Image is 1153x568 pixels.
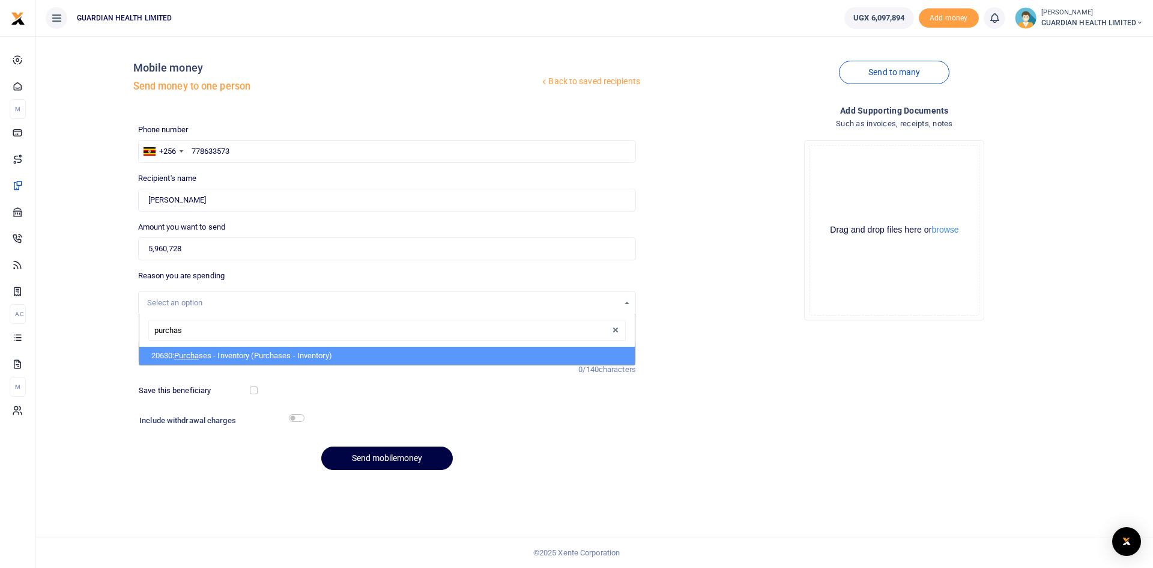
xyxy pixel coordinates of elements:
span: GUARDIAN HEALTH LIMITED [72,13,177,23]
h5: Send money to one person [133,81,540,93]
input: Enter extra information [138,341,636,364]
span: Add money [919,8,979,28]
div: Uganda: +256 [139,141,187,162]
span: Purcha [174,351,199,360]
label: Recipient's name [138,173,197,185]
img: logo-small [11,11,25,26]
button: Send mobilemoney [321,447,453,470]
span: UGX 6,097,894 [853,12,904,24]
span: GUARDIAN HEALTH LIMITED [1041,17,1143,28]
div: Select an option [147,297,619,309]
li: M [10,377,26,397]
h4: Such as invoices, receipts, notes [646,117,1143,130]
h4: Add supporting Documents [646,104,1143,117]
a: profile-user [PERSON_NAME] GUARDIAN HEALTH LIMITED [1015,7,1143,29]
div: Drag and drop files here or [810,224,979,236]
label: Phone number [138,124,188,136]
label: Save this beneficiary [139,385,211,397]
a: Send to many [839,61,949,84]
li: Wallet ballance [840,7,918,29]
a: logo-small logo-large logo-large [11,13,25,22]
label: Reason you are spending [138,270,225,282]
a: Add money [919,13,979,22]
li: M [10,99,26,119]
label: Amount you want to send [138,221,225,233]
input: UGX [138,237,636,260]
h4: Mobile money [133,61,540,75]
h6: Include withdrawal charges [139,416,298,426]
li: Toup your wallet [919,8,979,28]
div: File Uploader [804,140,984,320]
a: UGX 6,097,894 [844,7,913,29]
div: Open Intercom Messenger [1112,527,1141,556]
img: profile-user [1015,7,1036,29]
a: Back to saved recipients [539,71,641,93]
div: +256 [159,145,176,157]
input: Loading name... [138,189,636,212]
input: Enter phone number [138,140,636,163]
li: Ac [10,304,26,324]
li: 20630: ses - Inventory (Purchases - Inventory) [139,347,635,365]
span: 0/140 [578,365,599,374]
small: [PERSON_NAME] [1041,8,1143,18]
span: characters [599,365,636,374]
label: Memo for this transaction (Your recipient will see this) [138,325,325,337]
button: browse [931,225,958,234]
